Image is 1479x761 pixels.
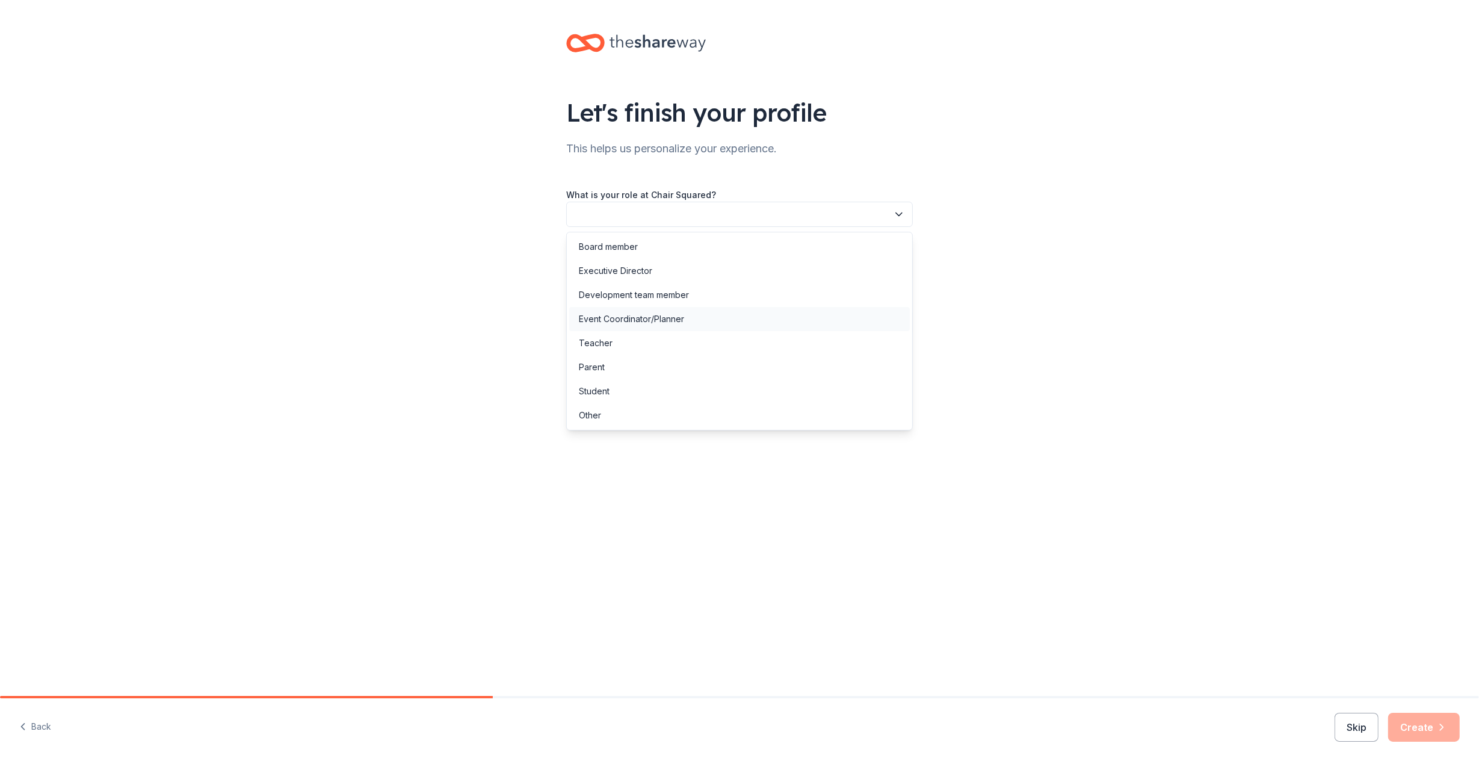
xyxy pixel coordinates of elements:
div: Student [579,384,610,399]
div: Board member [579,240,638,254]
div: Development team member [579,288,689,302]
div: Executive Director [579,264,652,278]
div: Other [579,408,601,423]
div: Event Coordinator/Planner [579,312,684,326]
div: Teacher [579,336,613,350]
div: Parent [579,360,605,374]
